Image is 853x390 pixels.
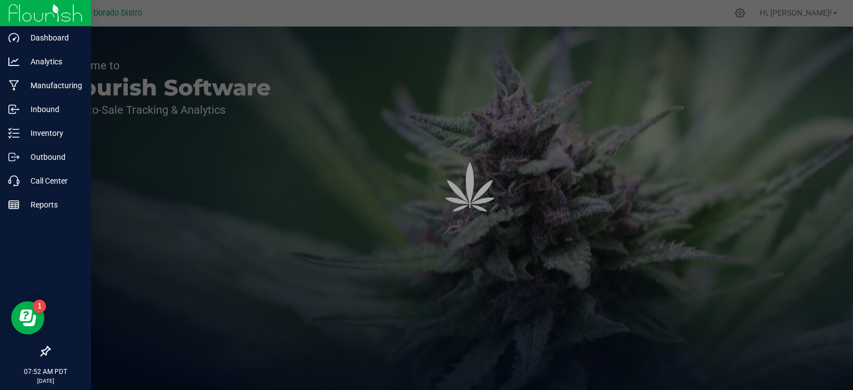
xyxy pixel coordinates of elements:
inline-svg: Inventory [8,128,19,139]
iframe: Resource center [11,301,44,335]
p: Manufacturing [19,79,86,92]
p: Reports [19,198,86,211]
inline-svg: Manufacturing [8,80,19,91]
inline-svg: Inbound [8,104,19,115]
iframe: Resource center unread badge [33,300,46,313]
p: [DATE] [5,377,86,385]
p: Outbound [19,150,86,164]
inline-svg: Dashboard [8,32,19,43]
inline-svg: Outbound [8,151,19,163]
inline-svg: Analytics [8,56,19,67]
p: Inventory [19,126,86,140]
p: Analytics [19,55,86,68]
p: Dashboard [19,31,86,44]
p: 07:52 AM PDT [5,367,86,377]
inline-svg: Call Center [8,175,19,186]
p: Call Center [19,174,86,188]
inline-svg: Reports [8,199,19,210]
p: Inbound [19,103,86,116]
